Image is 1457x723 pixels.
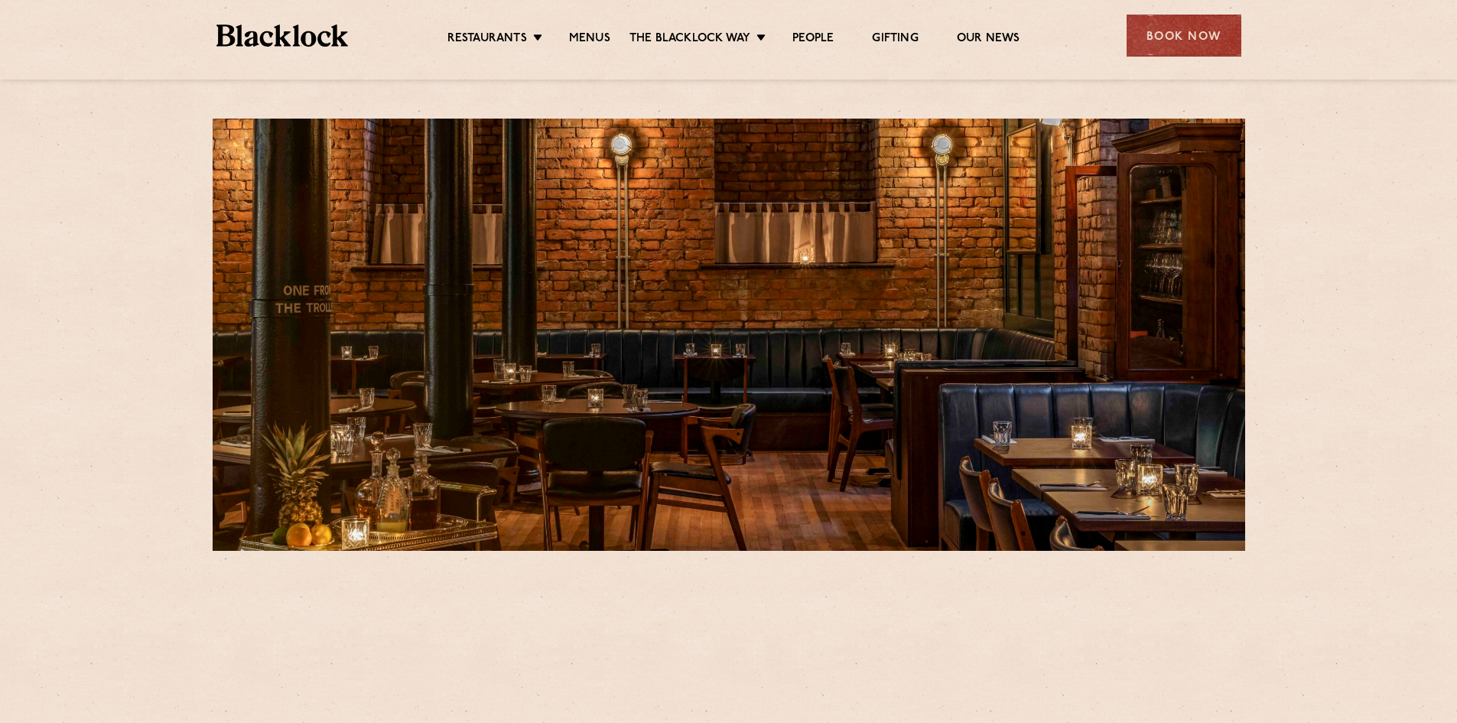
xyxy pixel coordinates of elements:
[216,24,349,47] img: BL_Textured_Logo-footer-cropped.svg
[569,31,610,48] a: Menus
[629,31,750,48] a: The Blacklock Way
[447,31,527,48] a: Restaurants
[872,31,918,48] a: Gifting
[792,31,834,48] a: People
[957,31,1020,48] a: Our News
[1127,15,1241,57] div: Book Now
